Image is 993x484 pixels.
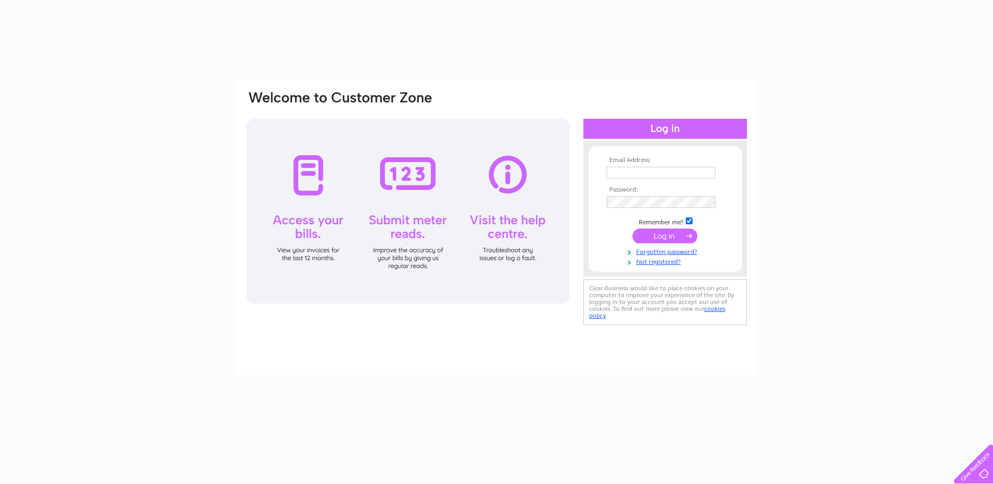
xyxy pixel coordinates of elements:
a: Forgotten password? [607,246,726,256]
td: Remember me? [604,216,726,226]
a: cookies policy [589,305,725,319]
a: Not registered? [607,256,726,266]
input: Submit [632,229,697,243]
div: Clear Business would like to place cookies on your computer to improve your experience of the sit... [583,279,747,325]
th: Password: [604,186,726,194]
th: Email Address: [604,157,726,164]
